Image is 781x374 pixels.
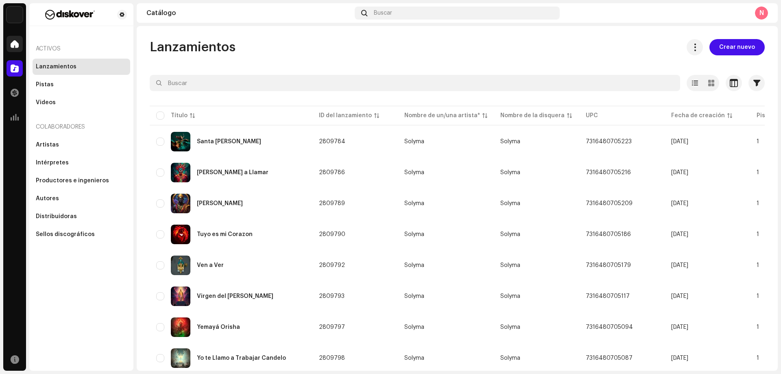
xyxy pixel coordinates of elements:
[171,256,190,275] img: 6852999b-5ca3-4775-b77f-0039c6e16856
[319,355,345,361] span: 2809798
[197,201,243,206] div: Tinyo Alawe
[404,170,424,175] div: Solyma
[404,355,424,361] div: Solyma
[33,39,130,59] re-a-nav-header: Activos
[171,163,190,182] img: 98829b53-d237-4b3d-9291-0b4a49a82f3f
[404,170,487,175] span: Solyma
[500,355,520,361] span: Solyma
[171,112,188,120] div: Título
[757,262,759,268] span: 1
[171,132,190,151] img: 91955bb7-08d8-446d-bf7d-21742c526ad6
[404,201,487,206] span: Solyma
[757,324,759,330] span: 1
[150,75,680,91] input: Buscar
[36,142,59,148] div: Artistas
[319,232,345,237] span: 2809790
[671,293,688,299] span: 20 may 2025
[171,348,190,368] img: 32b7fb9c-3bc0-42a8-8d27-a714d30519d6
[755,7,768,20] div: N
[146,10,351,16] div: Catálogo
[404,324,487,330] span: Solyma
[671,112,725,120] div: Fecha de creación
[586,232,631,237] span: 7316480705186
[586,324,633,330] span: 7316480705094
[7,7,23,23] img: 297a105e-aa6c-4183-9ff4-27133c00f2e2
[33,190,130,207] re-m-nav-item: Autores
[404,232,424,237] div: Solyma
[171,194,190,213] img: d8c6194c-9144-46e9-850f-cebd0dc5ffea
[586,170,631,175] span: 7316480705216
[171,317,190,337] img: 5dcb965b-8a9c-4517-927e-f8aaac38c64f
[586,293,630,299] span: 7316480705117
[171,287,190,306] img: 6fec9801-4dc8-422b-97d9-6bd8dd3e5598
[197,170,268,175] div: Te Mande a Llamar
[197,139,261,144] div: Santa Martha
[404,201,424,206] div: Solyma
[197,232,253,237] div: Tuyo es mi Corazon
[586,262,631,268] span: 7316480705179
[33,137,130,153] re-m-nav-item: Artistas
[33,117,130,137] re-a-nav-header: Colaboradores
[374,10,392,16] span: Buscar
[404,324,424,330] div: Solyma
[500,139,520,144] span: Solyma
[171,225,190,244] img: 16ad447b-9bdf-4d7a-8ff0-e2fac2a0b5d2
[757,201,759,206] span: 1
[671,201,688,206] span: 20 may 2025
[36,10,104,20] img: f29a3560-dd48-4e38-b32b-c7dc0a486f0f
[33,155,130,171] re-m-nav-item: Intérpretes
[709,39,765,55] button: Crear nuevo
[404,232,487,237] span: Solyma
[319,112,372,120] div: ID del lanzamiento
[757,170,759,175] span: 1
[500,201,520,206] span: Solyma
[671,232,688,237] span: 20 may 2025
[33,59,130,75] re-m-nav-item: Lanzamientos
[500,324,520,330] span: Solyma
[500,112,565,120] div: Nombre de la disquera
[500,293,520,299] span: Solyma
[404,112,480,120] div: Nombre de un/una artista*
[500,170,520,175] span: Solyma
[33,208,130,225] re-m-nav-item: Distribuidoras
[404,139,487,144] span: Solyma
[319,170,345,175] span: 2809786
[500,262,520,268] span: Solyma
[33,173,130,189] re-m-nav-item: Productores e ingenieros
[319,262,345,268] span: 2809792
[671,355,688,361] span: 20 may 2025
[319,324,345,330] span: 2809797
[36,63,76,70] div: Lanzamientos
[719,39,755,55] span: Crear nuevo
[36,195,59,202] div: Autores
[671,262,688,268] span: 20 may 2025
[36,231,95,238] div: Sellos discográficos
[586,355,633,361] span: 7316480705087
[197,293,273,299] div: Virgen del Carmen
[36,81,54,88] div: Pistas
[404,139,424,144] div: Solyma
[319,139,345,144] span: 2809784
[319,293,345,299] span: 2809793
[197,262,224,268] div: Ven a Ver
[404,262,487,268] span: Solyma
[757,293,759,299] span: 1
[671,139,688,144] span: 20 may 2025
[36,177,109,184] div: Productores e ingenieros
[757,232,759,237] span: 1
[36,160,69,166] div: Intérpretes
[404,293,424,299] div: Solyma
[197,355,286,361] div: Yo te Llamo a Trabajar Candelo
[36,213,77,220] div: Distribuidoras
[33,94,130,111] re-m-nav-item: Videos
[671,170,688,175] span: 20 may 2025
[404,262,424,268] div: Solyma
[33,226,130,243] re-m-nav-item: Sellos discográficos
[586,201,633,206] span: 7316480705209
[757,139,759,144] span: 1
[757,355,759,361] span: 1
[404,293,487,299] span: Solyma
[197,324,240,330] div: Yemayá Orisha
